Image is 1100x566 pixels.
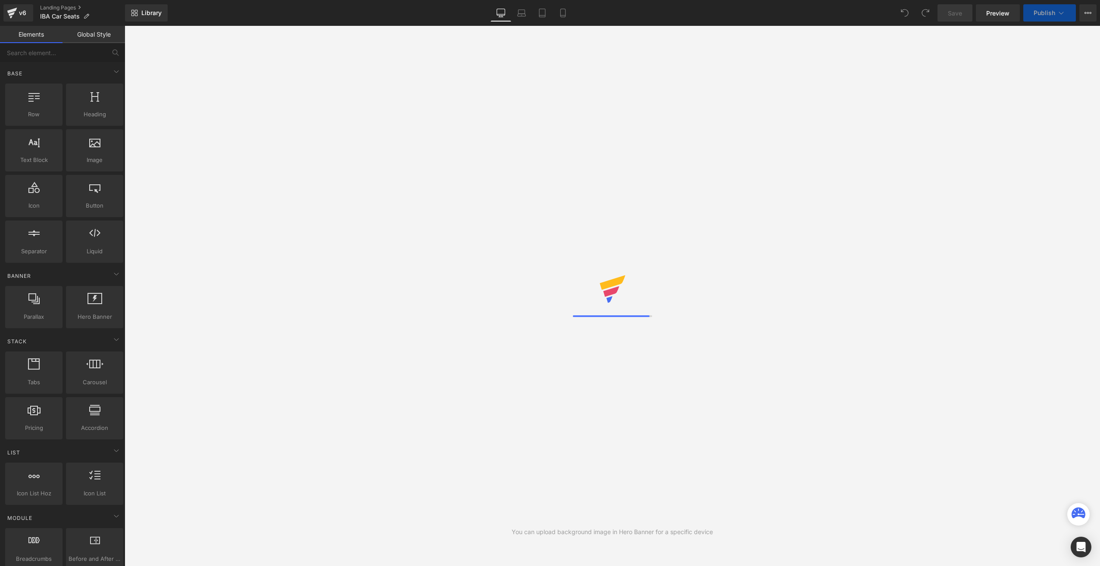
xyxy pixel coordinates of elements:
[69,554,121,563] span: Before and After Images
[1023,4,1076,22] button: Publish
[1079,4,1097,22] button: More
[69,110,121,119] span: Heading
[6,69,23,78] span: Base
[3,4,33,22] a: v6
[8,155,60,165] span: Text Block
[69,423,121,432] span: Accordion
[8,489,60,498] span: Icon List Hoz
[62,26,125,43] a: Global Style
[69,312,121,321] span: Hero Banner
[69,155,121,165] span: Image
[511,4,532,22] a: Laptop
[1034,9,1055,16] span: Publish
[532,4,553,22] a: Tablet
[40,4,125,11] a: Landing Pages
[6,337,28,345] span: Stack
[896,4,913,22] button: Undo
[491,4,511,22] a: Desktop
[6,514,33,522] span: Module
[69,201,121,210] span: Button
[69,489,121,498] span: Icon List
[8,110,60,119] span: Row
[917,4,934,22] button: Redo
[8,378,60,387] span: Tabs
[8,312,60,321] span: Parallax
[512,527,713,537] div: You can upload background image in Hero Banner for a specific device
[125,4,168,22] a: New Library
[8,247,60,256] span: Separator
[40,13,80,20] span: IBA Car Seats
[69,378,121,387] span: Carousel
[8,423,60,432] span: Pricing
[141,9,162,17] span: Library
[8,554,60,563] span: Breadcrumbs
[8,201,60,210] span: Icon
[986,9,1009,18] span: Preview
[976,4,1020,22] a: Preview
[6,448,21,457] span: List
[553,4,573,22] a: Mobile
[17,7,28,19] div: v6
[6,272,32,280] span: Banner
[69,247,121,256] span: Liquid
[948,9,962,18] span: Save
[1071,537,1091,557] div: Open Intercom Messenger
